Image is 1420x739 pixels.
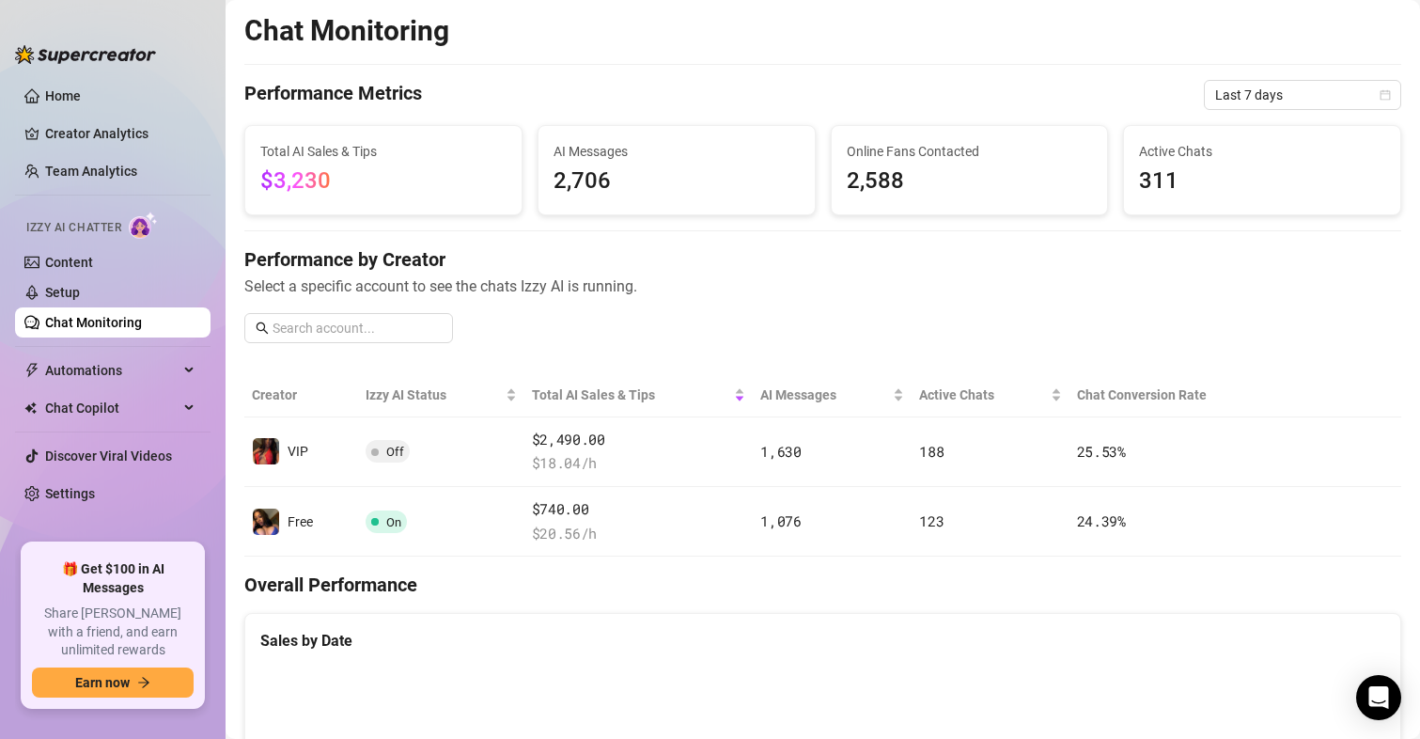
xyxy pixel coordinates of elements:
[532,523,746,545] span: $ 20.56 /h
[45,118,195,149] a: Creator Analytics
[386,445,404,459] span: Off
[24,401,37,415] img: Chat Copilot
[129,212,158,239] img: AI Chatter
[1069,373,1286,417] th: Chat Conversion Rate
[1077,511,1126,530] span: 24.39 %
[137,676,150,689] span: arrow-right
[919,442,944,461] span: 188
[32,560,194,597] span: 🎁 Get $100 in AI Messages
[273,318,442,338] input: Search account...
[45,355,179,385] span: Automations
[532,429,746,451] span: $2,490.00
[366,385,501,405] span: Izzy AI Status
[524,373,754,417] th: Total AI Sales & Tips
[260,629,1385,653] div: Sales by Date
[45,315,142,330] a: Chat Monitoring
[45,285,80,300] a: Setup
[260,167,331,194] span: $3,230
[244,80,422,110] h4: Performance Metrics
[760,442,802,461] span: 1,630
[256,322,269,335] span: search
[45,164,137,179] a: Team Analytics
[1356,675,1401,720] div: Open Intercom Messenger
[32,605,194,660] span: Share [PERSON_NAME] with a friend, and earn unlimited rewards
[45,255,93,270] a: Content
[26,219,121,237] span: Izzy AI Chatter
[919,511,944,530] span: 123
[244,275,1401,298] span: Select a specific account to see the chats Izzy AI is running.
[1139,141,1385,162] span: Active Chats
[244,13,449,49] h2: Chat Monitoring
[45,486,95,501] a: Settings
[1380,89,1391,101] span: calendar
[1077,442,1126,461] span: 25.53 %
[24,363,39,378] span: thunderbolt
[847,141,1093,162] span: Online Fans Contacted
[244,373,358,417] th: Creator
[253,438,279,464] img: VIP
[532,452,746,475] span: $ 18.04 /h
[554,141,800,162] span: AI Messages
[288,514,313,529] span: Free
[75,675,130,690] span: Earn now
[760,385,889,405] span: AI Messages
[847,164,1093,199] span: 2,588
[554,164,800,199] span: 2,706
[1215,81,1390,109] span: Last 7 days
[244,246,1401,273] h4: Performance by Creator
[532,385,731,405] span: Total AI Sales & Tips
[288,444,308,459] span: VIP
[45,393,179,423] span: Chat Copilot
[253,509,279,535] img: Free
[532,498,746,521] span: $740.00
[919,385,1046,405] span: Active Chats
[912,373,1069,417] th: Active Chats
[760,511,802,530] span: 1,076
[753,373,912,417] th: AI Messages
[45,448,172,464] a: Discover Viral Videos
[1139,164,1385,199] span: 311
[358,373,523,417] th: Izzy AI Status
[386,515,401,529] span: On
[45,88,81,103] a: Home
[260,141,507,162] span: Total AI Sales & Tips
[15,45,156,64] img: logo-BBDzfeDw.svg
[244,572,1401,598] h4: Overall Performance
[32,668,194,698] button: Earn nowarrow-right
